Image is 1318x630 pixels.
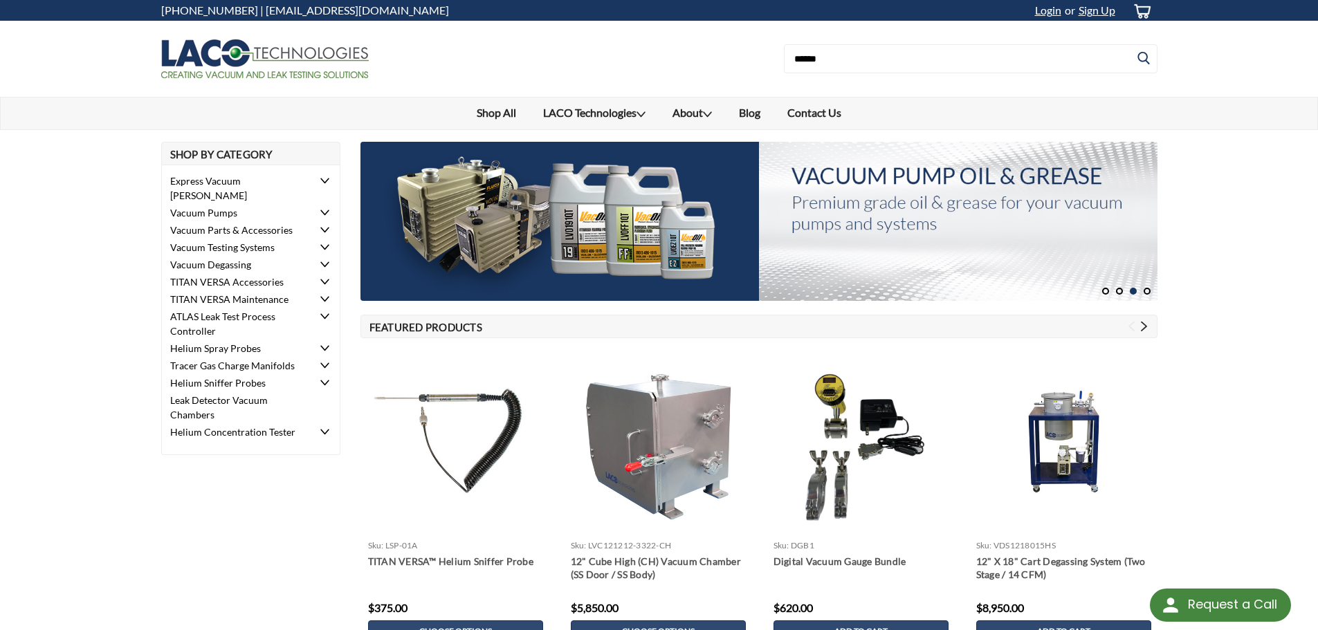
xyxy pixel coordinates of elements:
[1061,3,1075,17] span: or
[1150,589,1291,622] div: Request a Call
[976,540,992,550] span: sku:
[1144,288,1151,295] button: 4 of 4
[385,540,418,550] span: LSP-01A
[161,39,369,78] img: LACO Technologies
[1102,288,1110,295] button: 1 of 4
[368,555,543,582] a: TITAN VERSA™ Helium Sniffer Probe
[162,256,313,273] a: Vacuum Degassing
[726,98,774,128] a: Blog
[976,555,1151,582] a: 12" X 18" Cart Degassing System (Two Stage / 14 CFM)
[1116,288,1124,295] button: 2 of 4
[1126,322,1137,332] button: Previous
[360,315,1157,338] h2: Featured Products
[659,98,726,129] a: About
[1160,594,1182,616] img: round button
[1188,589,1277,620] div: Request a Call
[162,357,313,374] a: Tracer Gas Charge Manifolds
[774,555,949,582] a: Digital Vacuum Gauge Bundle
[976,601,1024,614] span: $8,950.00
[791,540,814,550] span: DGB1
[162,423,313,441] a: Helium Concentration Tester
[530,98,659,129] a: LACO Technologies
[571,540,672,550] a: sku: LVC121212-3322-CH
[571,601,619,614] span: $5,850.00
[1130,288,1137,295] button: 3 of 4
[361,388,550,494] img: TITAN VERSA™ Helium Sniffer Probe
[162,172,313,204] a: Express Vacuum [PERSON_NAME]
[162,391,313,423] a: Leak Detector Vacuum Chambers
[774,540,814,550] a: sku: DGB1
[162,273,313,290] a: TITAN VERSA Accessories
[162,340,313,357] a: Helium Spray Probes
[162,239,313,256] a: Vacuum Testing Systems
[774,98,855,128] a: Contact Us
[774,540,789,550] span: sku:
[464,98,530,128] a: Shop All
[774,601,813,614] span: $620.00
[588,540,671,550] span: LVC121212-3322-CH
[790,346,932,535] img: Digital Vacuum Gauge Bundle
[368,540,384,550] span: sku:
[162,221,313,239] a: Vacuum Parts & Accessories
[162,290,313,308] a: TITAN VERSA Maintenance
[162,308,313,340] a: ATLAS Leak Test Process Controller
[994,540,1056,550] span: VDS1218015HS
[161,142,340,165] h2: Shop By Category
[1122,1,1157,21] a: cart-preview-dropdown
[571,555,746,582] a: 12" Cube High (CH) Vacuum Chamber (SS Door / SS Body)
[976,540,1056,550] a: sku: VDS1218015HS
[162,204,313,221] a: Vacuum Pumps
[368,540,418,550] a: sku: LSP-01A
[969,388,1158,494] img: 12" X 18" Cart Degassing System (Two Stage / 14 CFM)
[162,374,313,391] a: Helium Sniffer Probes
[368,601,408,614] span: $375.00
[1139,322,1149,332] button: Next
[571,540,587,550] span: sku:
[360,142,1157,301] a: hero image slide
